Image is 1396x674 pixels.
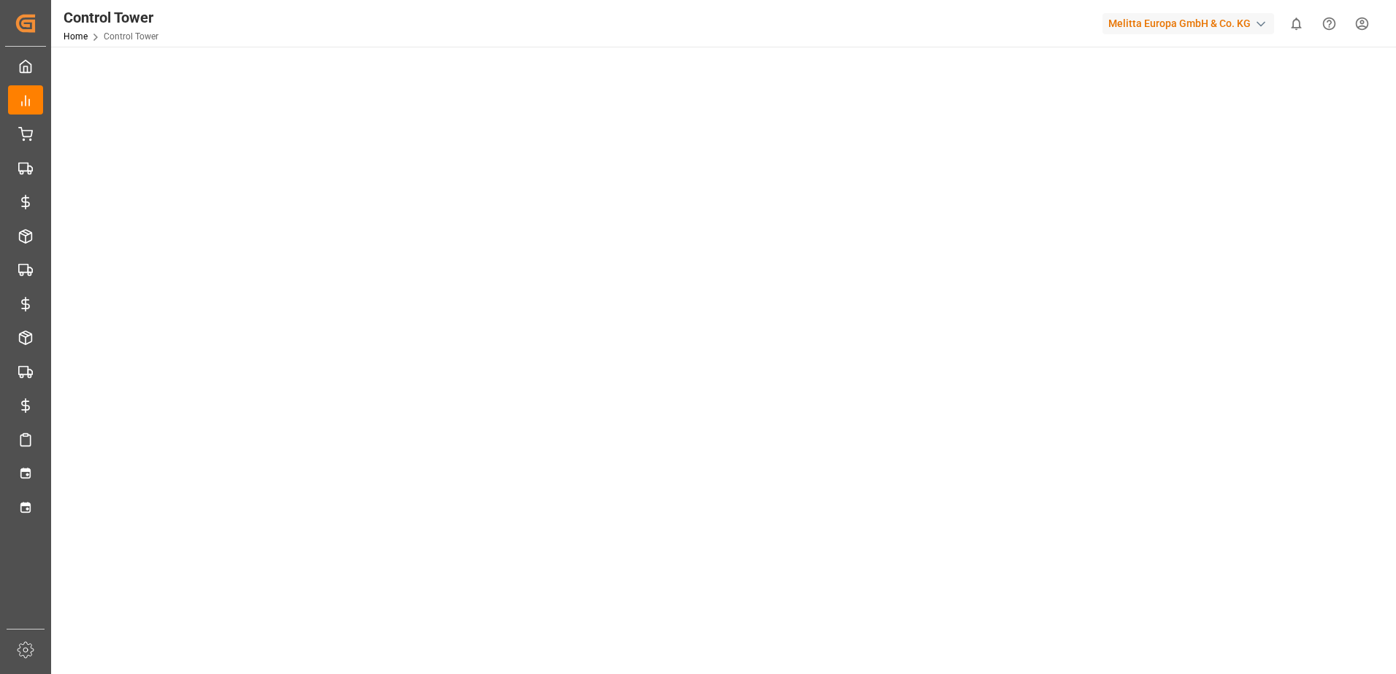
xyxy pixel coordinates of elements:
[64,31,88,42] a: Home
[1102,13,1274,34] div: Melitta Europa GmbH & Co. KG
[64,7,158,28] div: Control Tower
[1280,7,1313,40] button: show 0 new notifications
[1313,7,1346,40] button: Help Center
[1102,9,1280,37] button: Melitta Europa GmbH & Co. KG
